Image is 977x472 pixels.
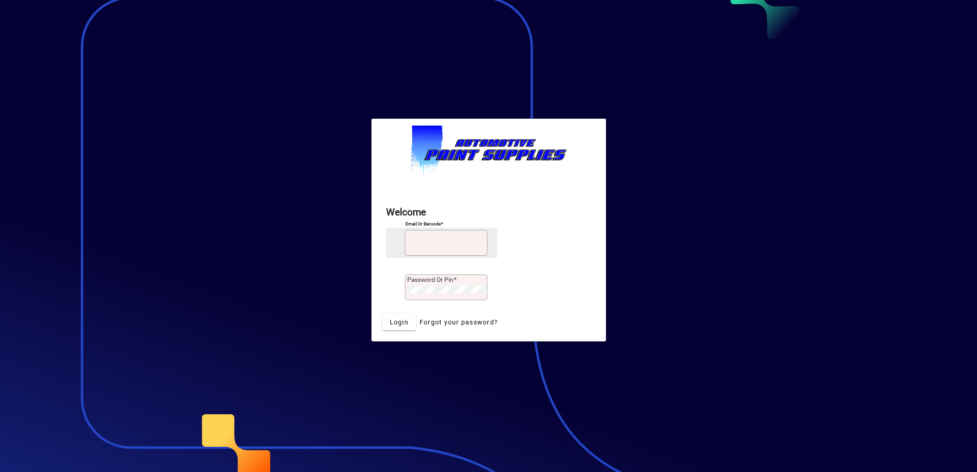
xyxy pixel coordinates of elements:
[416,314,502,330] a: Forgot your password?
[386,205,591,220] h2: Welcome
[390,318,409,327] span: Login
[382,314,416,330] button: Login
[420,318,498,327] span: Forgot your password?
[407,276,453,283] mat-label: Password or Pin
[405,221,441,226] mat-label: Email or Barcode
